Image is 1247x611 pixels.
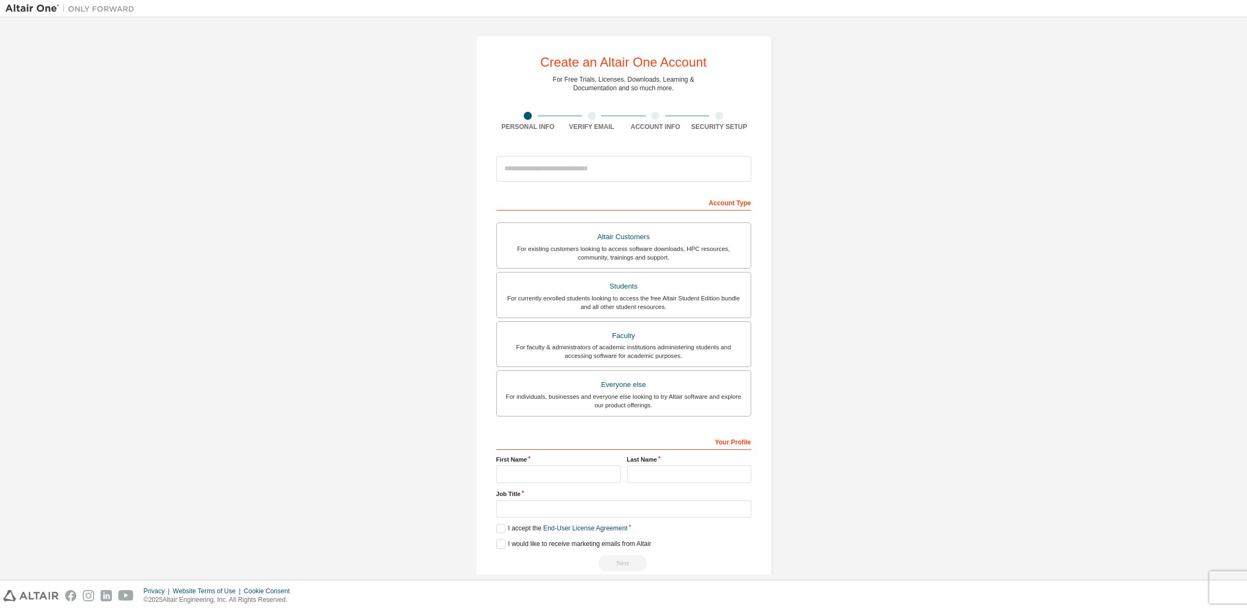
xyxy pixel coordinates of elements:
div: Personal Info [496,123,560,131]
label: I would like to receive marketing emails from Altair [496,540,651,549]
div: Read and acccept EULA to continue [496,555,751,571]
div: Verify Email [560,123,624,131]
div: Your Profile [496,433,751,450]
img: youtube.svg [118,590,134,601]
div: For currently enrolled students looking to access the free Altair Student Edition bundle and all ... [503,294,744,311]
a: End-User License Agreement [543,524,628,532]
div: For faculty & administrators of academic institutions administering students and accessing softwa... [503,343,744,360]
div: Cookie Consent [244,587,296,595]
div: Website Terms of Use [173,587,244,595]
div: Privacy [144,587,173,595]
img: Altair One [5,3,140,14]
label: Job Title [496,490,751,498]
div: For existing customers looking to access software downloads, HPC resources, community, trainings ... [503,245,744,262]
img: facebook.svg [65,590,76,601]
img: instagram.svg [83,590,94,601]
p: © 2025 Altair Engineering, Inc. All Rights Reserved. [144,595,296,605]
div: Students [503,279,744,294]
div: For individuals, businesses and everyone else looking to try Altair software and explore our prod... [503,392,744,409]
img: linkedin.svg [101,590,112,601]
div: Altair Customers [503,229,744,245]
div: Account Type [496,193,751,211]
div: Everyone else [503,377,744,392]
label: Last Name [627,455,751,464]
div: For Free Trials, Licenses, Downloads, Learning & Documentation and so much more. [553,75,694,92]
label: First Name [496,455,621,464]
div: Faculty [503,328,744,343]
div: Account Info [624,123,688,131]
div: Security Setup [687,123,751,131]
label: I accept the [496,524,628,533]
div: Create an Altair One Account [540,56,707,69]
img: altair_logo.svg [3,590,59,601]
